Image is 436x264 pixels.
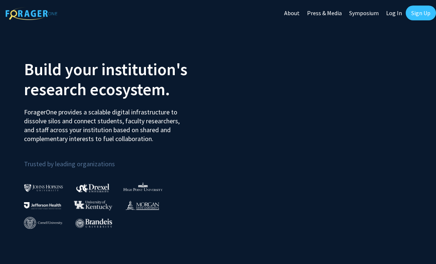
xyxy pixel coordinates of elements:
img: Drexel University [76,184,109,192]
img: Cornell University [24,217,62,229]
a: Sign Up [406,6,436,20]
img: ForagerOne Logo [6,7,57,20]
p: Trusted by leading organizations [24,149,212,170]
p: ForagerOne provides a scalable digital infrastructure to dissolve silos and connect students, fac... [24,102,190,143]
img: University of Kentucky [74,200,112,210]
img: Thomas Jefferson University [24,202,61,209]
img: High Point University [123,182,163,191]
img: Johns Hopkins University [24,184,63,192]
img: Brandeis University [75,218,112,228]
img: Morgan State University [125,200,159,210]
h2: Build your institution's research ecosystem. [24,59,212,99]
